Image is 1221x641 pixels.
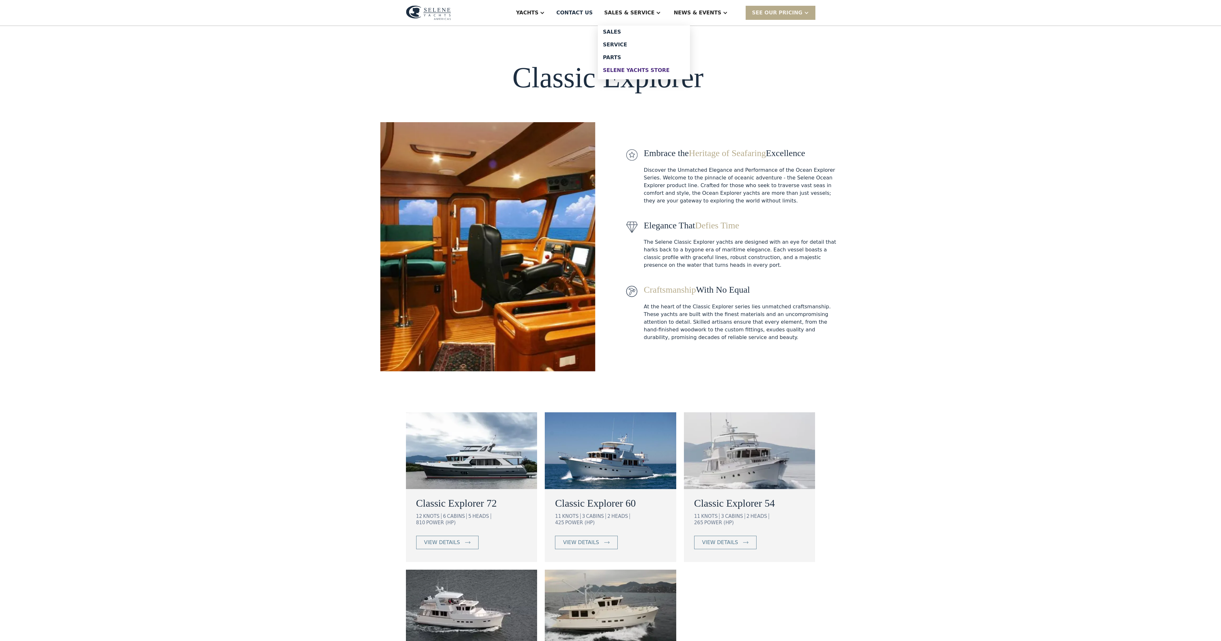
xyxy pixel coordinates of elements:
[447,513,467,519] div: CABINS
[603,29,685,35] div: Sales
[604,541,610,544] img: icon
[443,513,446,519] div: 6
[603,68,685,73] div: Selene Yachts Store
[689,148,766,158] span: Heritage of Seafaring
[406,412,537,489] img: long range motor yachts
[598,64,690,77] a: Selene Yachts Store
[743,541,749,544] img: icon
[416,513,422,519] div: 12
[704,520,733,526] div: POWER (HP)
[684,412,815,489] img: long range motor yachts
[465,541,471,544] img: icon
[598,38,690,51] a: Service
[644,238,841,269] div: The Selene Classic Explorer yachts are designed with an eye for detail that harks back to a bygon...
[586,513,606,519] div: CABINS
[582,513,585,519] div: 3
[644,166,841,205] div: Discover the Unmatched Elegance and Performance of the Ocean Explorer Series. Welcome to the pinn...
[694,495,805,511] a: Classic Explorer 54
[556,9,593,17] div: Contact US
[406,5,451,20] img: logo
[424,539,460,546] div: view details
[423,513,441,519] div: KNOTS
[644,284,841,295] div: With No Equal
[603,55,685,60] div: Parts
[416,495,527,511] a: Classic Explorer 72
[746,513,749,519] div: 2
[644,303,841,341] div: At the heart of the Classic Explorer series lies unmatched craftsmanship. These yachts are built ...
[380,122,595,371] img: motor yachts for sale
[416,520,425,526] div: 810
[626,221,638,233] img: icon
[674,9,721,17] div: News & EVENTS
[555,536,617,549] a: view details
[644,148,841,159] div: Embrace the Excellence
[644,220,841,231] div: Elegance That
[555,495,666,511] a: Classic Explorer 60
[555,513,561,519] div: 11
[701,513,719,519] div: KNOTS
[694,536,757,549] a: view details
[426,520,456,526] div: POWER (HP)
[750,513,769,519] div: HEADS
[725,513,745,519] div: CABINS
[472,513,491,519] div: HEADS
[603,42,685,47] div: Service
[555,520,564,526] div: 425
[626,149,638,161] img: icon
[416,536,479,549] a: view details
[702,539,738,546] div: view details
[607,513,611,519] div: 2
[563,539,599,546] div: view details
[644,285,696,295] span: Craftsmanship
[721,513,724,519] div: 3
[746,6,815,20] div: SEE Our Pricing
[512,62,703,93] h1: Classic Explorer
[562,513,580,519] div: KNOTS
[695,220,739,230] span: Defies Time
[604,9,654,17] div: Sales & Service
[598,26,690,79] nav: Sales & Service
[598,26,690,38] a: Sales
[611,513,630,519] div: HEADS
[598,51,690,64] a: Parts
[694,520,703,526] div: 265
[516,9,538,17] div: Yachts
[752,9,803,17] div: SEE Our Pricing
[468,513,472,519] div: 5
[545,412,676,489] img: long range motor yachts
[565,520,595,526] div: POWER (HP)
[694,513,700,519] div: 11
